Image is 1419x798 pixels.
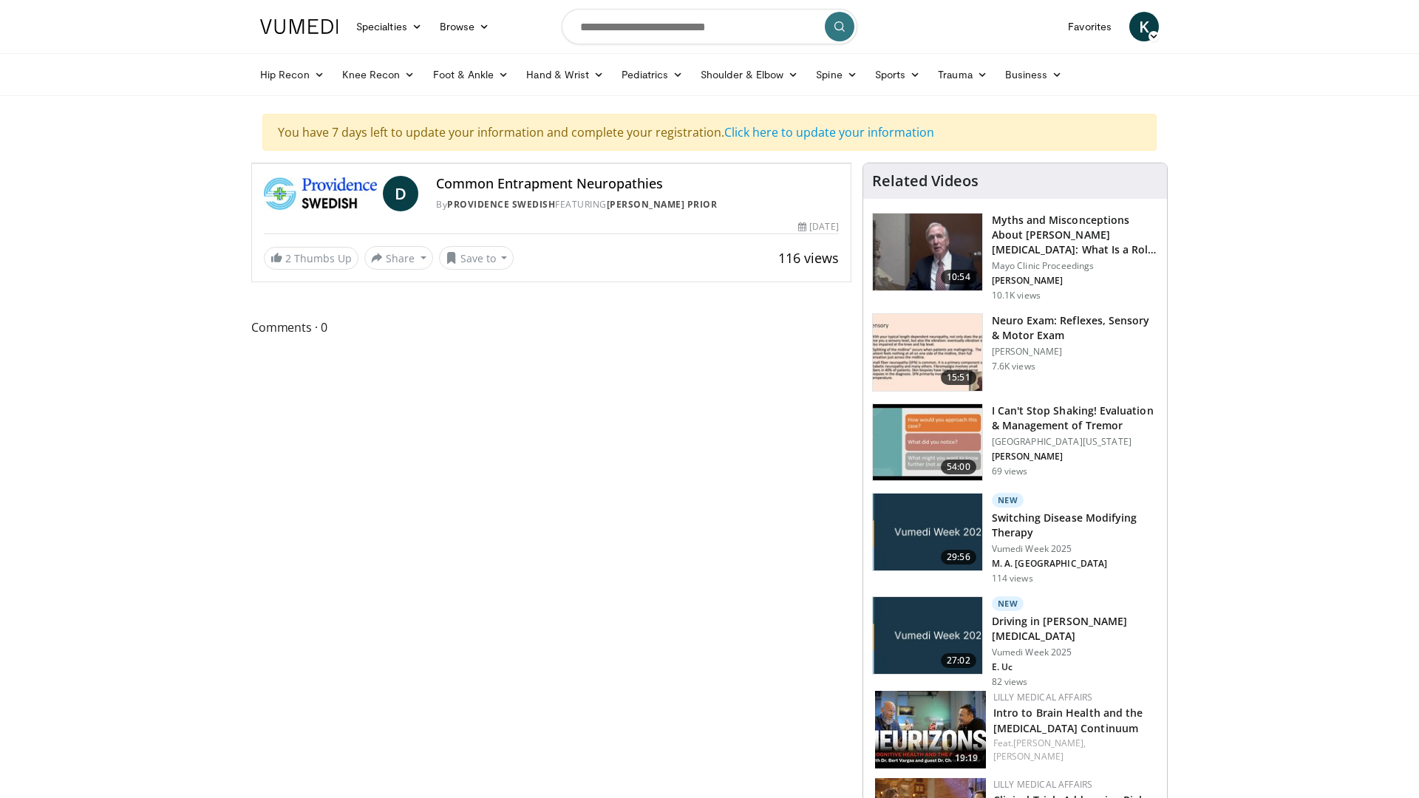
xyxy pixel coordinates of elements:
[873,597,982,674] img: 61cbffe9-b4b5-4de3-827f-af63743691bb.jpg.150x105_q85_crop-smart_upscale.jpg
[875,691,986,768] img: a80fd508-2012-49d4-b73e-1d4e93549e78.png.150x105_q85_crop-smart_upscale.jpg
[875,691,986,768] a: 19:19
[872,313,1158,392] a: 15:51 Neuro Exam: Reflexes, Sensory & Motor Exam [PERSON_NAME] 7.6K views
[941,370,976,385] span: 15:51
[873,404,982,481] img: 0784c0d1-7649-4b72-b441-dbb7d00289db.150x105_q85_crop-smart_upscale.jpg
[929,60,996,89] a: Trauma
[436,198,838,211] div: By FEATURING
[251,318,851,337] span: Comments 0
[872,403,1158,482] a: 54:00 I Can't Stop Shaking! Evaluation & Management of Tremor [GEOGRAPHIC_DATA][US_STATE] [PERSON...
[941,460,976,474] span: 54:00
[431,12,499,41] a: Browse
[607,198,718,211] a: [PERSON_NAME] Prior
[950,751,982,765] span: 19:19
[992,451,1158,463] p: [PERSON_NAME]
[992,465,1028,477] p: 69 views
[992,436,1158,448] p: [GEOGRAPHIC_DATA][US_STATE]
[992,346,1158,358] p: [PERSON_NAME]
[1013,737,1086,749] a: [PERSON_NAME],
[992,403,1158,433] h3: I Can't Stop Shaking! Evaluation & Management of Tremor
[447,198,555,211] a: Providence Swedish
[992,511,1158,540] h3: Switching Disease Modifying Therapy
[993,778,1093,791] a: Lilly Medical Affairs
[992,493,1024,508] p: New
[872,172,979,190] h4: Related Videos
[1059,12,1120,41] a: Favorites
[872,213,1158,301] a: 10:54 Myths and Misconceptions About [PERSON_NAME][MEDICAL_DATA]: What Is a Role of … Mayo Clinic...
[992,543,1158,555] p: Vumedi Week 2025
[996,60,1072,89] a: Business
[941,550,976,565] span: 29:56
[517,60,613,89] a: Hand & Wrist
[798,220,838,233] div: [DATE]
[436,176,838,192] h4: Common Entrapment Neuropathies
[562,9,857,44] input: Search topics, interventions
[260,19,338,34] img: VuMedi Logo
[992,260,1158,272] p: Mayo Clinic Proceedings
[613,60,692,89] a: Pediatrics
[992,596,1024,611] p: New
[993,737,1155,763] div: Feat.
[992,313,1158,343] h3: Neuro Exam: Reflexes, Sensory & Motor Exam
[992,213,1158,257] h3: Myths and Misconceptions About [PERSON_NAME][MEDICAL_DATA]: What Is a Role of …
[873,314,982,391] img: 753da4cb-3b14-444c-bcba-8067373a650d.150x105_q85_crop-smart_upscale.jpg
[724,124,934,140] a: Click here to update your information
[992,361,1035,372] p: 7.6K views
[873,494,982,570] img: e261490d-a95d-4784-a919-166ba2414d84.jpg.150x105_q85_crop-smart_upscale.jpg
[941,270,976,284] span: 10:54
[285,251,291,265] span: 2
[992,573,1033,584] p: 114 views
[992,676,1028,688] p: 82 views
[383,176,418,211] a: D
[439,246,514,270] button: Save to
[333,60,424,89] a: Knee Recon
[872,493,1158,584] a: 29:56 New Switching Disease Modifying Therapy Vumedi Week 2025 M. A. [GEOGRAPHIC_DATA] 114 views
[941,653,976,668] span: 27:02
[992,661,1158,673] p: E. Uc
[807,60,865,89] a: Spine
[778,249,839,267] span: 116 views
[347,12,431,41] a: Specialties
[992,290,1041,301] p: 10.1K views
[992,647,1158,658] p: Vumedi Week 2025
[993,750,1064,763] a: [PERSON_NAME]
[993,691,1093,703] a: Lilly Medical Affairs
[262,114,1157,151] div: You have 7 days left to update your information and complete your registration.
[1129,12,1159,41] a: K
[252,163,851,164] video-js: Video Player
[264,247,358,270] a: 2 Thumbs Up
[866,60,930,89] a: Sports
[872,596,1158,688] a: 27:02 New Driving in [PERSON_NAME][MEDICAL_DATA] Vumedi Week 2025 E. Uc 82 views
[993,706,1143,735] a: Intro to Brain Health and the [MEDICAL_DATA] Continuum
[992,558,1158,570] p: M. A. [GEOGRAPHIC_DATA]
[364,246,433,270] button: Share
[992,614,1158,644] h3: Driving in [PERSON_NAME][MEDICAL_DATA]
[992,275,1158,287] p: [PERSON_NAME]
[424,60,518,89] a: Foot & Ankle
[264,176,377,211] img: Providence Swedish
[251,60,333,89] a: Hip Recon
[873,214,982,290] img: dd4ea4d2-548e-40e2-8487-b77733a70694.150x105_q85_crop-smart_upscale.jpg
[692,60,807,89] a: Shoulder & Elbow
